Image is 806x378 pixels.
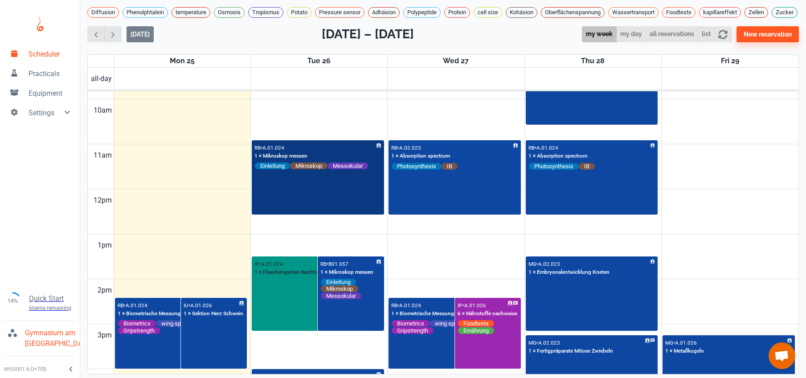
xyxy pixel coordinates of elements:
[320,268,373,276] p: 1 × Mikroskop messen
[675,340,697,346] p: A.01.026
[399,302,421,309] p: A.01.024
[662,7,696,18] div: Foodtests
[745,8,768,17] span: Zellen
[458,302,464,309] p: IP •
[127,26,154,42] button: [DATE]
[123,8,168,17] span: Phenolphtalein
[506,8,537,17] span: Kohäsion
[442,163,458,170] span: IB
[528,268,610,276] p: 1 × Embryonalentwicklung Kneten
[536,145,558,151] p: A.01.024
[474,7,502,18] div: cell size
[538,261,560,267] p: A.02.023
[184,302,190,309] p: IU •
[126,302,147,309] p: A.01.024
[474,8,502,17] span: cell size
[92,189,114,211] div: 12pm
[96,234,114,256] div: 1pm
[392,320,430,327] span: Biometrics
[89,73,114,84] span: all-day
[255,162,290,170] span: Einleitung
[699,7,741,18] div: kapillareffekt
[168,55,196,67] a: August 25, 2025
[184,310,243,318] p: 1 × Sektion Herz Schwein
[609,8,658,17] span: Wassertransport
[582,26,617,43] button: my week
[254,145,262,151] p: RB •
[772,7,798,18] div: Zucker
[528,340,538,346] p: MG •
[92,144,114,167] div: 11am
[87,26,105,43] button: Previous week
[444,7,470,18] div: Protein
[321,292,361,300] span: Messokular
[96,279,114,301] div: 2pm
[529,163,579,170] span: Photosynthesis
[714,26,732,43] button: refresh
[172,7,210,18] div: temperature
[445,8,470,17] span: Protein
[399,145,421,151] p: A.02.023
[368,7,400,18] div: Adhäsion
[736,26,799,42] button: New reservation
[118,302,126,309] p: RB •
[290,162,327,170] span: Mikroskop
[190,302,212,309] p: A.01.026
[403,7,441,18] div: Polypeptide
[392,163,442,170] span: Photosynthesis
[665,340,675,346] p: MG •
[608,7,659,18] div: Wassertransport
[665,347,704,355] p: 1 × Metallkugeln
[118,320,156,327] span: Biometrics
[92,99,114,122] div: 10am
[261,261,283,267] p: A.01.024
[327,162,368,170] span: Messokular
[391,152,450,160] p: 1 × Absorption spectrum
[320,261,328,267] p: RB •
[391,302,399,309] p: RB •
[123,7,168,18] div: Phenolphtalein
[579,163,595,170] span: IB
[528,261,538,267] p: MG •
[156,320,192,327] span: wing span
[254,261,261,267] p: IP •
[392,327,434,334] span: Gripstrength
[541,8,604,17] span: Oberflächenspannung
[287,8,311,17] span: Potato
[321,278,356,286] span: Einleitung
[306,55,332,67] a: August 26, 2025
[458,327,494,334] span: Ernährung
[88,8,119,17] span: Diffusion
[579,55,606,67] a: August 28, 2025
[172,8,210,17] span: temperature
[404,8,440,17] span: Polypeptide
[96,324,114,346] div: 3pm
[528,145,536,151] p: RB •
[769,342,795,369] a: Chat öffnen
[287,7,311,18] div: Potato
[214,8,244,17] span: Osmosis
[772,8,797,17] span: Zucker
[214,7,245,18] div: Osmosis
[391,145,399,151] p: RB •
[528,347,613,355] p: 1 × Fertigpräparate Mitose Zwiebeln
[458,320,494,327] span: Foodtests
[698,26,715,43] button: list
[118,310,216,318] p: 1 × Biometrische Messungen & Handkraft
[663,8,695,17] span: Foodtests
[541,7,605,18] div: Oberflächenspannung
[506,7,537,18] div: Kohäsion
[458,310,517,318] p: 6 × Nährstoffe nachweise
[719,55,741,67] a: August 29, 2025
[700,8,741,17] span: kapillareffekt
[328,261,348,267] p: B01 057
[322,25,414,44] h2: [DATE] – [DATE]
[262,145,284,151] p: A.01.024
[464,302,486,309] p: A.01.026
[538,340,560,346] p: A.02.023
[249,8,283,17] span: Tropismus
[315,7,364,18] div: Pressure sensor
[321,285,358,293] span: Mikroskop
[315,8,364,17] span: Pressure sensor
[87,7,119,18] div: Diffusion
